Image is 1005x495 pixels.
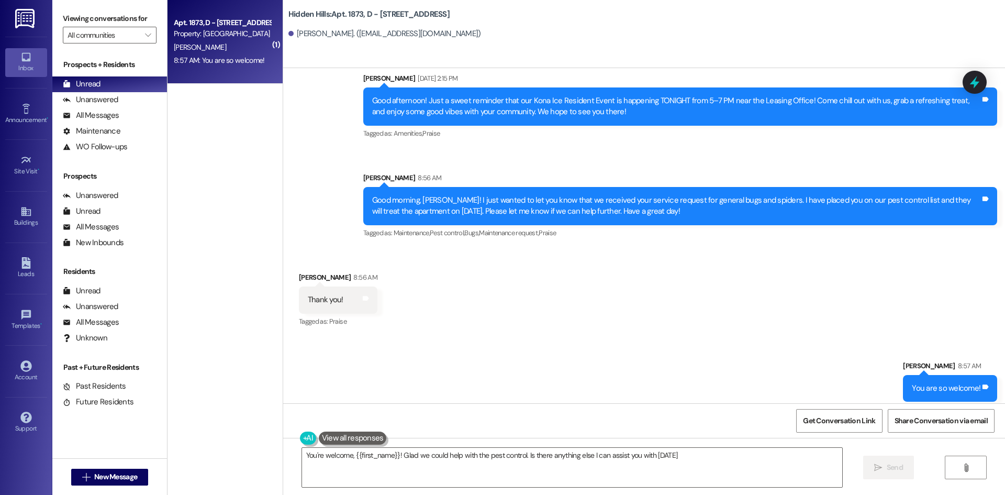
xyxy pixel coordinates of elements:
[52,171,167,182] div: Prospects
[479,228,539,237] span: Maintenance request ,
[422,129,440,138] span: Praise
[145,31,151,39] i: 
[63,206,100,217] div: Unread
[5,254,47,282] a: Leads
[5,151,47,180] a: Site Visit •
[912,383,980,394] div: You are so welcome!
[38,166,39,173] span: •
[363,73,997,87] div: [PERSON_NAME]
[903,360,997,375] div: [PERSON_NAME]
[5,203,47,231] a: Buildings
[71,469,149,486] button: New Message
[63,397,133,408] div: Future Residents
[299,272,377,287] div: [PERSON_NAME]
[299,314,377,329] div: Tagged as:
[539,228,556,237] span: Praise
[903,402,997,417] div: Tagged as:
[47,115,48,122] span: •
[415,172,441,183] div: 8:56 AM
[351,272,377,283] div: 8:56 AM
[40,321,42,328] span: •
[415,73,457,84] div: [DATE] 2:15 PM
[888,409,995,433] button: Share Conversation via email
[174,56,264,65] div: 8:57 AM: You are so welcome!
[329,317,347,326] span: Praise
[63,222,119,233] div: All Messages
[63,126,120,137] div: Maintenance
[63,381,126,392] div: Past Residents
[796,409,882,433] button: Get Conversation Link
[63,333,107,344] div: Unknown
[5,48,47,76] a: Inbox
[302,448,842,487] textarea: You're welcome, {{first_name}}! Glad we could help
[82,473,90,481] i: 
[394,129,423,138] span: Amenities ,
[63,141,127,152] div: WO Follow-ups
[68,27,140,43] input: All communities
[363,126,997,141] div: Tagged as:
[63,301,118,312] div: Unanswered
[63,94,118,105] div: Unanswered
[94,471,137,482] span: New Message
[63,110,119,121] div: All Messages
[174,28,271,39] div: Property: [GEOGRAPHIC_DATA]
[174,42,226,52] span: [PERSON_NAME]
[363,172,997,187] div: [PERSON_NAME]
[63,285,100,296] div: Unread
[52,362,167,373] div: Past + Future Residents
[5,409,47,437] a: Support
[955,360,981,371] div: 8:57 AM
[363,225,997,240] div: Tagged as:
[803,415,875,426] span: Get Conversation Link
[63,190,118,201] div: Unanswered
[52,59,167,70] div: Prospects + Residents
[63,237,124,248] div: New Inbounds
[288,9,450,20] b: Hidden Hills: Apt. 1873, D - [STREET_ADDRESS]
[895,415,988,426] span: Share Conversation via email
[308,294,343,305] div: Thank you!
[63,317,119,328] div: All Messages
[63,79,100,90] div: Unread
[52,266,167,277] div: Residents
[372,195,980,217] div: Good morning, [PERSON_NAME]! I just wanted to let you know that we received your service request ...
[394,228,430,237] span: Maintenance ,
[962,464,970,472] i: 
[5,306,47,334] a: Templates •
[464,228,479,237] span: Bugs ,
[5,357,47,386] a: Account
[430,228,465,237] span: Pest control ,
[288,28,481,39] div: [PERSON_NAME]. ([EMAIL_ADDRESS][DOMAIN_NAME])
[874,464,882,472] i: 
[63,10,157,27] label: Viewing conversations for
[372,95,980,118] div: Good afternoon! Just a sweet reminder that our Kona Ice Resident Event is happening TONIGHT from ...
[174,17,271,28] div: Apt. 1873, D - [STREET_ADDRESS]
[887,462,903,473] span: Send
[863,456,914,479] button: Send
[15,9,37,28] img: ResiDesk Logo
